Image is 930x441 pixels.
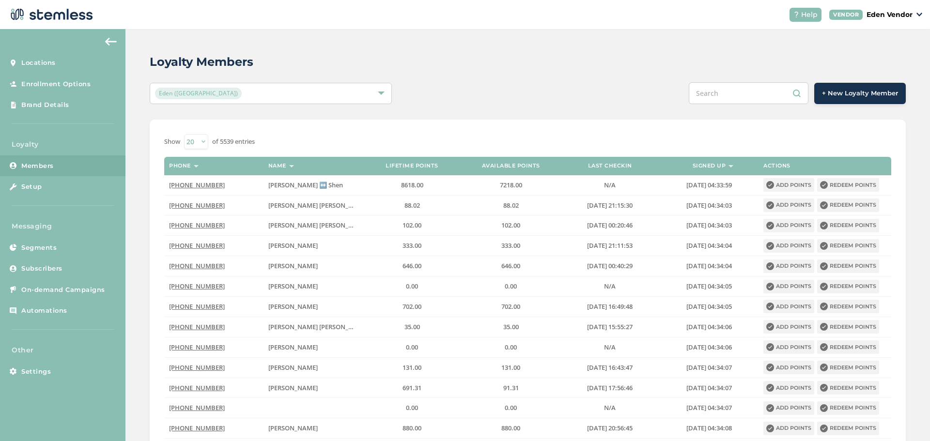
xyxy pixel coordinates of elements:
button: Add points [763,219,814,232]
button: Add points [763,259,814,273]
input: Search [689,82,808,104]
span: 691.31 [403,383,421,392]
span: [PHONE_NUMBER] [169,343,225,351]
label: Lifetime points [386,163,438,169]
button: Add points [763,361,814,374]
span: 333.00 [403,241,421,250]
span: Help [801,10,818,20]
span: 0.00 [406,403,418,412]
label: 2024-01-22 04:33:59 [665,181,754,189]
img: icon_down-arrow-small-66adaf34.svg [916,13,922,16]
label: 333.00 [367,242,456,250]
label: N/A [565,343,654,351]
label: 2025-08-20 21:15:30 [565,201,654,210]
label: 7218.00 [466,181,556,189]
span: [PERSON_NAME] [PERSON_NAME] [268,221,369,229]
span: [DATE] 21:11:53 [587,241,633,250]
label: 35.00 [367,323,456,331]
button: + New Loyalty Member [814,83,906,104]
label: 0.00 [367,404,456,412]
label: 2019-06-19 00:20:46 [565,221,654,229]
label: (503) 804-9208 [169,181,258,189]
label: Richard Ke Britton [268,201,357,210]
button: Redeem points [817,300,879,313]
span: [PERSON_NAME] [268,282,318,290]
span: Setup [21,182,42,192]
button: Add points [763,401,814,415]
button: Add points [763,178,814,192]
label: (918) 404-9452 [169,404,258,412]
button: Redeem points [817,280,879,293]
label: 8618.00 [367,181,456,189]
label: 2024-01-22 04:34:06 [665,343,754,351]
label: 2024-01-22 04:34:05 [665,303,754,311]
label: 131.00 [367,364,456,372]
button: Redeem points [817,381,879,395]
iframe: Chat Widget [882,395,930,441]
label: 88.02 [367,201,456,210]
label: 91.31 [466,384,556,392]
span: [DATE] 00:20:46 [587,221,633,229]
span: Automations [21,306,67,316]
label: 2021-10-12 15:55:27 [565,323,654,331]
img: icon-sort-1e1d7615.svg [194,165,199,167]
span: [DATE] 04:34:06 [686,322,732,331]
label: (918) 527-4095 [169,364,258,372]
label: victore anthony girdner [268,242,357,250]
img: icon-help-white-03924b79.svg [793,12,799,17]
span: 131.00 [403,363,421,372]
span: 646.00 [501,261,520,270]
label: 880.00 [466,424,556,432]
label: 646.00 [466,262,556,270]
span: [PERSON_NAME] [268,343,318,351]
span: [PERSON_NAME] [268,241,318,250]
button: Redeem points [817,239,879,253]
span: [PERSON_NAME] [268,383,318,392]
span: Locations [21,58,56,68]
label: 702.00 [466,303,556,311]
label: (760) 333-3756 [169,201,258,210]
label: 2022-07-08 16:43:47 [565,364,654,372]
label: 2024-01-22 04:34:03 [665,201,754,210]
label: (918) 202-5887 [169,343,258,351]
label: 0.00 [466,404,556,412]
span: 35.00 [503,322,519,331]
label: 2024-01-22 04:34:07 [665,384,754,392]
span: [PHONE_NUMBER] [169,282,225,290]
label: N/A [565,181,654,189]
label: 2024-01-22 04:34:03 [665,221,754,229]
label: joshua bryan hale [268,221,357,229]
label: 646.00 [367,262,456,270]
label: 2024-01-22 04:34:06 [665,323,754,331]
label: 702.00 [367,303,456,311]
label: (918) 949-5101 [169,384,258,392]
span: [PHONE_NUMBER] [169,201,225,210]
label: Available points [482,163,540,169]
span: [PERSON_NAME] [PERSON_NAME] [268,322,369,331]
span: [DATE] 04:34:06 [686,343,732,351]
span: 880.00 [403,424,421,432]
button: Add points [763,381,814,395]
img: logo-dark-0685b13c.svg [8,5,93,24]
img: icon-sort-1e1d7615.svg [289,165,294,167]
span: Settings [21,367,51,377]
span: 88.02 [503,201,519,210]
span: [DATE] 15:55:27 [587,322,633,331]
span: 35.00 [404,322,420,331]
label: (918) 430-6773 [169,282,258,290]
label: N/A [565,404,654,412]
span: On-demand Campaigns [21,285,105,295]
label: N/A [565,282,654,290]
label: 2020-06-06 21:11:53 [565,242,654,250]
span: 880.00 [501,424,520,432]
span: 131.00 [501,363,520,372]
div: VENDOR [829,10,863,20]
label: 35.00 [466,323,556,331]
button: Redeem points [817,422,879,435]
label: 2024-01-22 04:34:07 [665,364,754,372]
label: Juliette Osborn [268,424,357,432]
span: 102.00 [403,221,421,229]
span: [DATE] 04:34:07 [686,403,732,412]
label: 88.02 [466,201,556,210]
span: [PHONE_NUMBER] [169,302,225,311]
